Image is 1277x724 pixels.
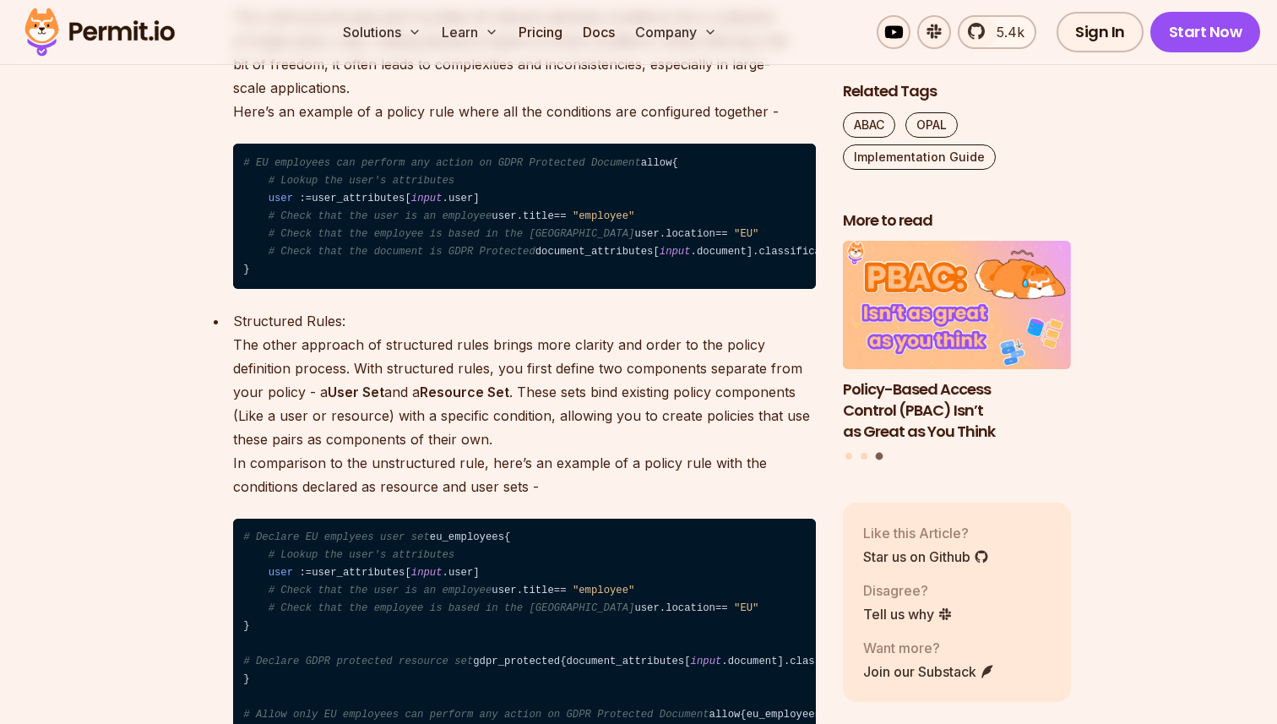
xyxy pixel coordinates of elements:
[306,193,312,204] span: =
[243,656,473,667] span: # Declare GDPR protected resource set
[554,210,560,222] span: =
[958,15,1036,49] a: 5.4k
[573,210,635,222] span: "employee"
[243,673,249,685] span: }
[863,638,995,658] p: Want more?
[660,246,691,258] span: input
[653,246,659,258] span: [
[504,531,510,543] span: {
[473,193,479,204] span: ]
[269,175,455,187] span: # Lookup the user's attributes
[986,22,1024,42] span: 5.4k
[233,144,816,289] code: allow user_attributes .user user.title user.location document_attributes .document .classification
[336,15,428,49] button: Solutions
[269,567,293,579] span: user
[843,242,1071,370] img: Policy-Based Access Control (PBAC) Isn’t as Great as You Think
[1057,12,1144,52] a: Sign In
[411,193,443,204] span: input
[863,523,989,543] p: Like this Article?
[560,585,566,596] span: =
[306,567,312,579] span: =
[845,453,852,460] button: Go to slide 1
[420,384,509,400] strong: Resource Set
[243,264,249,275] span: }
[843,242,1071,443] li: 3 of 3
[863,604,953,624] a: Tell us why
[299,193,305,204] span: :
[573,585,635,596] span: "employee"
[778,656,784,667] span: ]
[435,15,505,49] button: Learn
[328,384,384,400] strong: User Set
[411,567,443,579] span: input
[740,709,746,721] span: {
[684,656,690,667] span: [
[473,567,479,579] span: ]
[269,602,635,614] span: # Check that the employee is based in the [GEOGRAPHIC_DATA]
[233,309,816,498] p: Structured Rules: The other approach of structured rules brings more clarity and order to the pol...
[269,246,535,258] span: # Check that the document is GDPR Protected
[628,15,724,49] button: Company
[560,210,566,222] span: =
[843,144,996,170] a: Implementation Guide
[576,15,622,49] a: Docs
[17,3,182,61] img: Permit logo
[843,112,895,138] a: ABAC
[269,585,492,596] span: # Check that the user is an employee
[691,656,722,667] span: input
[405,567,410,579] span: [
[1150,12,1261,52] a: Start Now
[243,531,430,543] span: # Declare EU emplyees user set
[269,228,635,240] span: # Check that the employee is based in the [GEOGRAPHIC_DATA]
[243,620,249,632] span: }
[747,246,753,258] span: ]
[554,585,560,596] span: =
[721,228,727,240] span: =
[269,549,455,561] span: # Lookup the user's attributes
[734,228,758,240] span: "EU"
[843,379,1071,442] h3: Policy-Based Access Control (PBAC) Isn’t as Great as You Think
[243,157,640,169] span: # EU employees can perform any action on GDPR Protected Document
[243,709,709,721] span: # Allow only EU employees can perform any action on GDPR Protected Document
[843,242,1071,463] div: Posts
[299,567,305,579] span: :
[843,210,1071,231] h2: More to read
[863,547,989,567] a: Star us on Github
[861,453,867,460] button: Go to slide 2
[875,453,883,460] button: Go to slide 3
[269,193,293,204] span: user
[734,602,758,614] span: "EU"
[560,656,566,667] span: {
[863,661,995,682] a: Join our Substack
[405,193,410,204] span: [
[715,602,721,614] span: =
[843,81,1071,102] h2: Related Tags
[672,157,678,169] span: {
[721,602,727,614] span: =
[863,580,953,601] p: Disagree?
[512,15,569,49] a: Pricing
[715,228,721,240] span: =
[905,112,958,138] a: OPAL
[269,210,492,222] span: # Check that the user is an employee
